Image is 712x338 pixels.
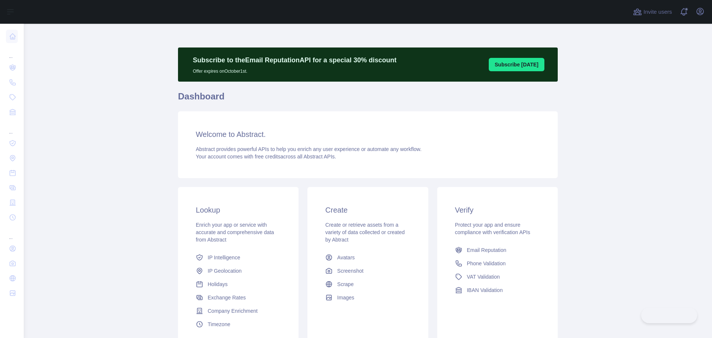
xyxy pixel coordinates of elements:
[193,65,396,74] p: Offer expires on October 1st.
[193,304,284,318] a: Company Enrichment
[208,254,240,261] span: IP Intelligence
[337,294,354,301] span: Images
[196,129,540,140] h3: Welcome to Abstract.
[193,291,284,304] a: Exchange Rates
[193,55,396,65] p: Subscribe to the Email Reputation API for a special 30 % discount
[325,205,410,215] h3: Create
[467,260,506,267] span: Phone Validation
[6,45,18,59] div: ...
[193,278,284,291] a: Holidays
[467,286,503,294] span: IBAN Validation
[178,91,558,108] h1: Dashboard
[6,120,18,135] div: ...
[641,308,697,323] iframe: Toggle Customer Support
[208,267,242,275] span: IP Geolocation
[196,222,274,243] span: Enrich your app or service with accurate and comprehensive data from Abstract
[337,254,355,261] span: Avatars
[208,294,246,301] span: Exchange Rates
[322,264,413,278] a: Screenshot
[208,321,230,328] span: Timezone
[193,318,284,331] a: Timezone
[322,291,413,304] a: Images
[255,154,280,160] span: free credits
[452,243,543,257] a: Email Reputation
[325,222,405,243] span: Create or retrieve assets from a variety of data collected or created by Abtract
[455,222,530,235] span: Protect your app and ensure compliance with verification APIs
[193,251,284,264] a: IP Intelligence
[208,280,228,288] span: Holidays
[632,6,673,18] button: Invite users
[467,273,500,280] span: VAT Validation
[6,226,18,240] div: ...
[322,278,413,291] a: Scrape
[208,307,258,315] span: Company Enrichment
[489,58,544,71] button: Subscribe [DATE]
[193,264,284,278] a: IP Geolocation
[452,283,543,297] a: IBAN Validation
[643,8,672,16] span: Invite users
[196,146,422,152] span: Abstract provides powerful APIs to help you enrich any user experience or automate any workflow.
[467,246,507,254] span: Email Reputation
[337,280,353,288] span: Scrape
[337,267,363,275] span: Screenshot
[452,270,543,283] a: VAT Validation
[455,205,540,215] h3: Verify
[322,251,413,264] a: Avatars
[452,257,543,270] a: Phone Validation
[196,154,336,160] span: Your account comes with across all Abstract APIs.
[196,205,281,215] h3: Lookup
